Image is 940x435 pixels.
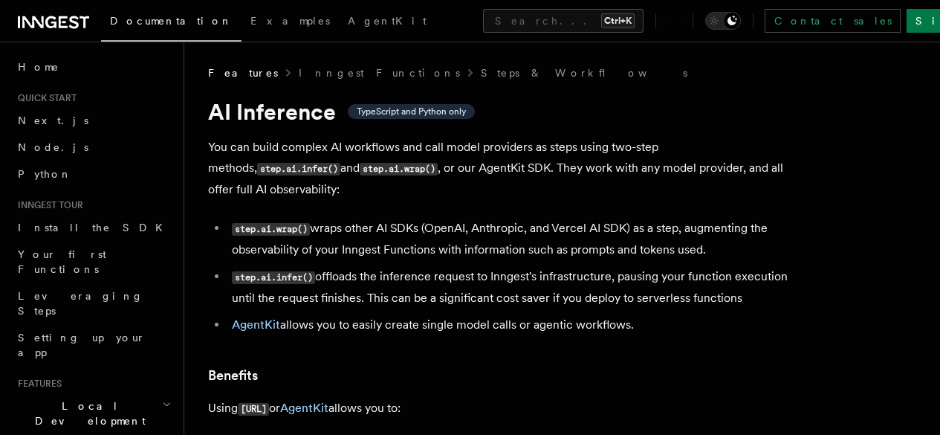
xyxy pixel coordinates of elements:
li: wraps other AI SDKs (OpenAI, Anthropic, and Vercel AI SDK) as a step, augmenting the observabilit... [227,218,803,260]
a: Inngest Functions [299,65,460,80]
a: Next.js [12,107,175,134]
a: AgentKit [232,318,280,332]
button: Toggle dark mode [705,12,741,30]
span: Next.js [18,115,88,126]
button: Search...Ctrl+K [483,9,644,33]
code: step.ai.infer() [257,163,340,175]
button: Local Development [12,393,175,434]
a: Node.js [12,134,175,161]
a: AgentKit [280,401,328,415]
span: TypeScript and Python only [357,106,466,117]
span: Python [18,168,72,180]
a: Your first Functions [12,241,175,283]
span: Inngest tour [12,199,83,211]
p: Using or allows you to: [208,398,803,419]
span: Examples [250,15,330,27]
a: Benefits [208,365,258,386]
a: Steps & Workflows [481,65,687,80]
a: AgentKit [339,4,435,40]
span: Leveraging Steps [18,290,143,317]
li: allows you to easily create single model calls or agentic workflows. [227,315,803,335]
code: step.ai.wrap() [360,163,438,175]
a: Documentation [101,4,242,42]
span: Node.js [18,141,88,153]
span: Quick start [12,92,77,104]
code: step.ai.wrap() [232,223,310,236]
a: Setting up your app [12,324,175,366]
span: Home [18,59,59,74]
span: Documentation [110,15,233,27]
h1: AI Inference [208,98,803,125]
code: [URL] [238,403,269,416]
span: Install the SDK [18,222,172,233]
span: AgentKit [348,15,427,27]
kbd: Ctrl+K [601,13,635,28]
span: Your first Functions [18,248,106,275]
a: Examples [242,4,339,40]
span: Local Development [12,399,162,428]
a: Home [12,54,175,80]
li: offloads the inference request to Inngest's infrastructure, pausing your function execution until... [227,266,803,309]
span: Features [12,378,62,390]
a: Python [12,161,175,187]
code: step.ai.infer() [232,271,315,284]
a: Leveraging Steps [12,283,175,324]
span: Setting up your app [18,332,146,358]
a: Contact sales [765,9,901,33]
span: Features [208,65,278,80]
p: You can build complex AI workflows and call model providers as steps using two-step methods, and ... [208,137,803,200]
a: Install the SDK [12,214,175,241]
